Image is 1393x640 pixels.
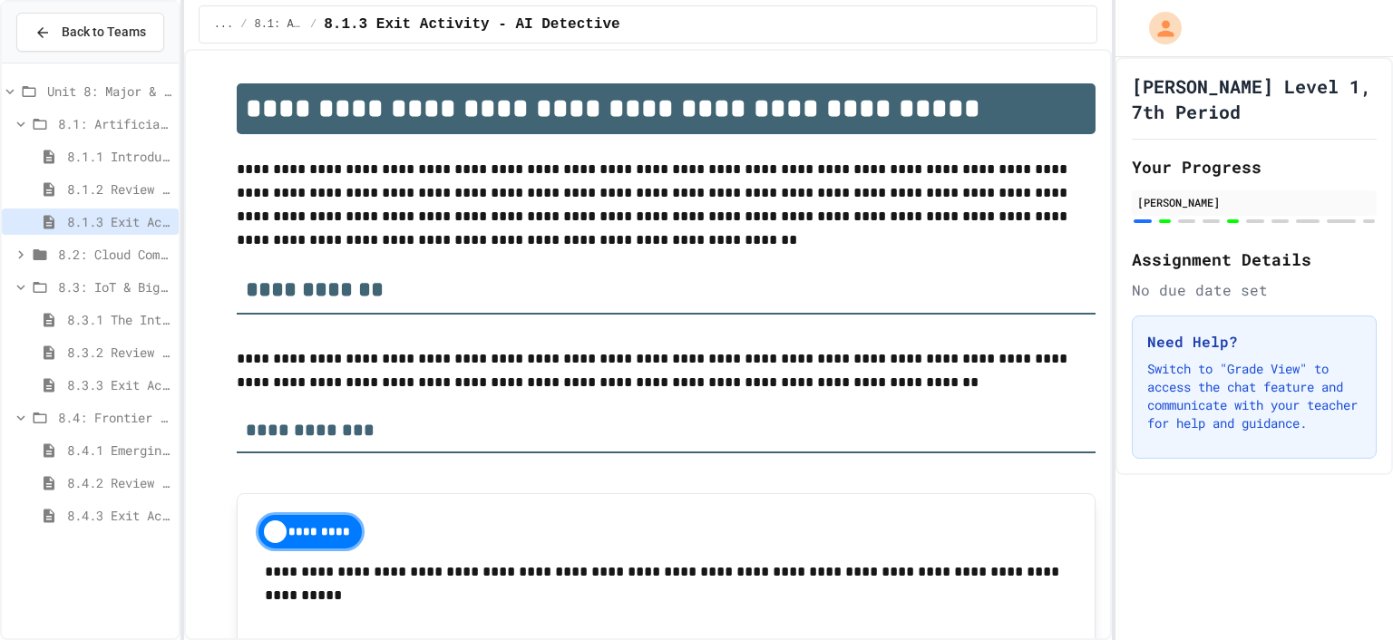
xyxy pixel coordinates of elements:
span: 8.4.1 Emerging Technologies: Shaping Our Digital Future [67,441,171,460]
span: 8.4: Frontier Tech Spotlight [58,408,171,427]
span: Unit 8: Major & Emerging Technologies [47,82,171,101]
span: 8.3.2 Review - The Internet of Things and Big Data [67,343,171,362]
p: Switch to "Grade View" to access the chat feature and communicate with your teacher for help and ... [1147,360,1361,432]
span: 8.2: Cloud Computing [58,245,171,264]
h1: [PERSON_NAME] Level 1, 7th Period [1132,73,1377,124]
div: My Account [1130,7,1186,49]
span: 8.3: IoT & Big Data [58,277,171,296]
div: No due date set [1132,279,1377,301]
h2: Assignment Details [1132,247,1377,272]
iframe: chat widget [1317,567,1375,622]
span: 8.4.2 Review - Emerging Technologies: Shaping Our Digital Future [67,473,171,492]
span: 8.1.3 Exit Activity - AI Detective [324,14,619,35]
span: 8.1.1 Introduction to Artificial Intelligence [67,147,171,166]
span: ... [214,17,234,32]
h2: Your Progress [1132,154,1377,179]
span: 8.1.2 Review - Introduction to Artificial Intelligence [67,179,171,199]
iframe: chat widget [1242,489,1375,566]
span: / [310,17,317,32]
span: 8.1: Artificial Intelligence Basics [254,17,303,32]
span: Back to Teams [62,23,146,42]
div: [PERSON_NAME] [1137,194,1371,210]
button: Back to Teams [16,13,164,52]
span: 8.4.3 Exit Activity - Future Tech Challenge [67,506,171,525]
span: 8.3.3 Exit Activity - IoT Data Detective Challenge [67,375,171,394]
span: 8.1: Artificial Intelligence Basics [58,114,171,133]
span: 8.3.1 The Internet of Things and Big Data: Our Connected Digital World [67,310,171,329]
span: / [240,17,247,32]
h3: Need Help? [1147,331,1361,353]
span: 8.1.3 Exit Activity - AI Detective [67,212,171,231]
